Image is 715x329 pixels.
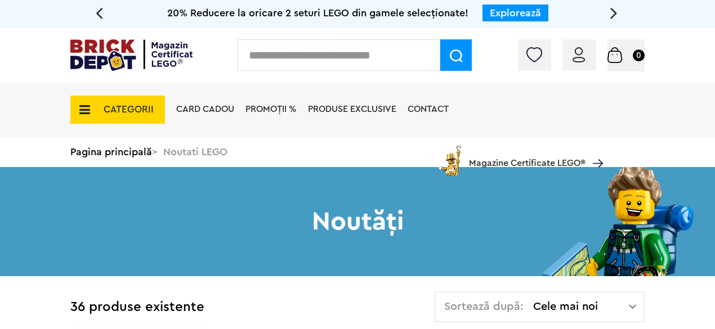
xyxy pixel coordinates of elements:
[104,105,154,114] span: CATEGORII
[633,49,645,61] small: 0
[490,8,541,18] a: Explorează
[308,105,396,114] a: Produse exclusive
[167,8,468,18] span: 20% Reducere la oricare 2 seturi LEGO din gamele selecționate!
[408,105,449,114] a: Contact
[469,143,586,169] span: Magazine Certificate LEGO®
[533,301,629,312] span: Cele mai noi
[176,105,234,114] a: Card Cadou
[444,301,524,312] span: Sortează după:
[70,291,204,323] div: 36 produse existente
[245,105,297,114] a: PROMOȚII %
[586,145,603,154] a: Magazine Certificate LEGO®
